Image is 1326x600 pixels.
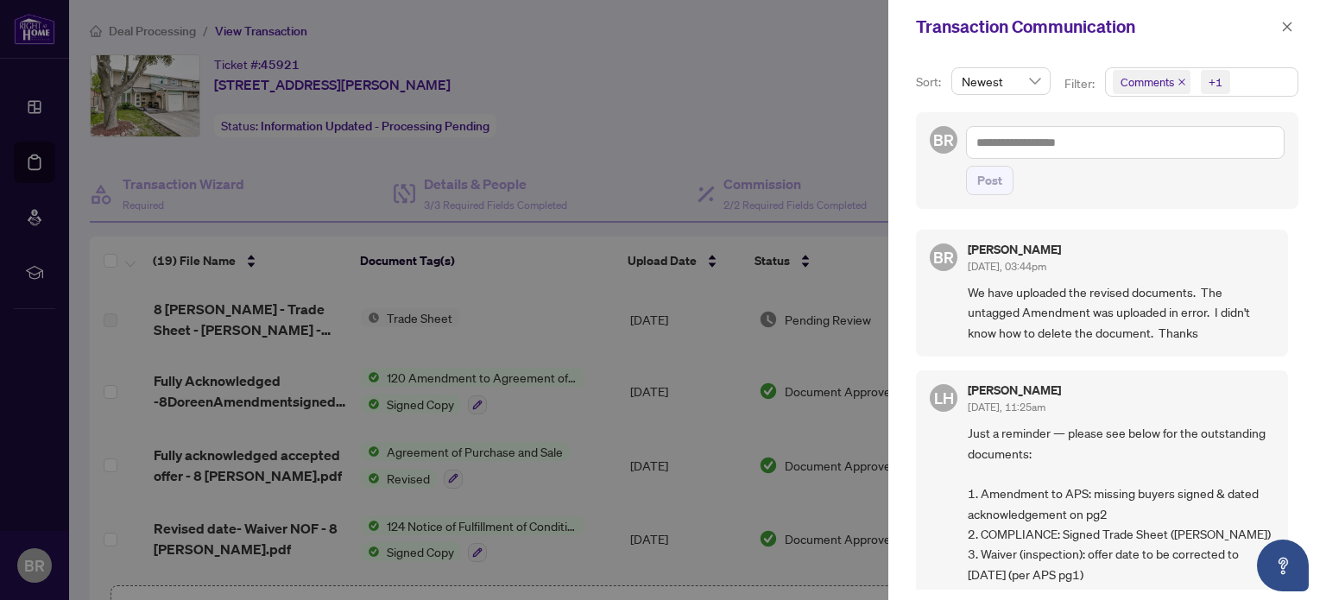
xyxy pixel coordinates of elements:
button: Post [966,166,1013,195]
span: Comments [1113,70,1190,94]
span: BR [933,245,954,269]
span: [DATE], 03:44pm [968,260,1046,273]
span: Comments [1121,73,1174,91]
span: BR [933,128,954,152]
div: +1 [1209,73,1222,91]
span: Newest [962,68,1040,94]
span: [DATE], 11:25am [968,401,1045,414]
button: Open asap [1257,540,1309,591]
span: close [1281,21,1293,33]
p: Filter: [1064,74,1097,93]
div: Transaction Communication [916,14,1276,40]
p: Sort: [916,73,944,92]
span: We have uploaded the revised documents. The untagged Amendment was uploaded in error. I didn't kn... [968,282,1274,343]
span: close [1178,78,1186,86]
span: LH [934,386,954,410]
h5: [PERSON_NAME] [968,243,1061,256]
h5: [PERSON_NAME] [968,384,1061,396]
